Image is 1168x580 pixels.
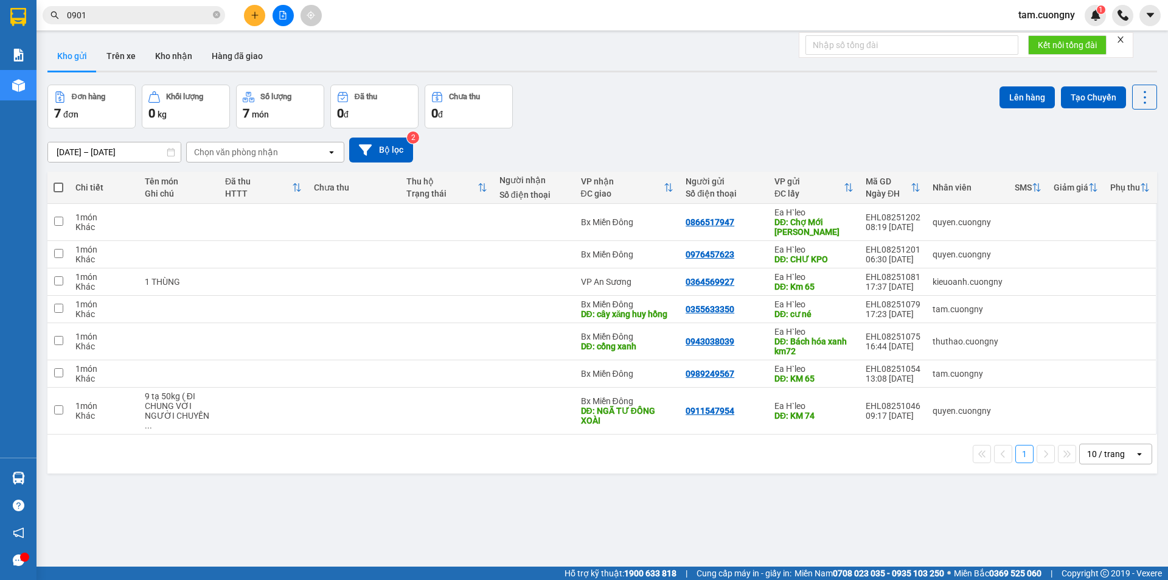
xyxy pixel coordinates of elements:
[54,106,61,121] span: 7
[933,337,1003,346] div: thuthao.cuongny
[75,364,133,374] div: 1 món
[72,93,105,101] div: Đơn hàng
[1090,10,1101,21] img: icon-new-feature
[1087,448,1125,460] div: 10 / trang
[581,332,674,341] div: Bx Miền Đông
[833,568,944,578] strong: 0708 023 035 - 0935 103 250
[581,189,664,198] div: ĐC giao
[774,245,853,254] div: Ea H`leo
[75,212,133,222] div: 1 món
[344,110,349,119] span: đ
[148,106,155,121] span: 0
[213,11,220,18] span: close-circle
[194,146,278,158] div: Chọn văn phòng nhận
[75,245,133,254] div: 1 món
[252,110,269,119] span: món
[947,571,951,576] span: ⚪️
[47,85,136,128] button: Đơn hàng7đơn
[145,421,152,430] span: ...
[866,411,920,421] div: 09:17 [DATE]
[933,406,1003,416] div: quyen.cuongny
[75,401,133,411] div: 1 món
[10,8,26,26] img: logo-vxr
[686,250,734,259] div: 0976457623
[425,85,513,128] button: Chưa thu0đ
[1118,10,1128,21] img: phone-icon
[933,250,1003,259] div: quyen.cuongny
[1051,567,1052,580] span: |
[774,272,853,282] div: Ea H`leo
[805,35,1018,55] input: Nhập số tổng đài
[75,282,133,292] div: Khác
[697,567,791,580] span: Cung cấp máy in - giấy in:
[75,272,133,282] div: 1 món
[774,176,844,186] div: VP gửi
[1139,5,1161,26] button: caret-down
[431,106,438,121] span: 0
[330,85,419,128] button: Đã thu0đ
[279,11,287,19] span: file-add
[142,85,230,128] button: Khối lượng0kg
[774,327,853,337] div: Ea H`leo
[97,41,145,71] button: Trên xe
[158,110,167,119] span: kg
[866,272,920,282] div: EHL08251081
[75,374,133,383] div: Khác
[355,93,377,101] div: Đã thu
[1135,449,1144,459] svg: open
[581,299,674,309] div: Bx Miền Đông
[954,567,1041,580] span: Miền Bắc
[774,217,853,237] div: DĐ: Chợ Mới Phan Drang
[499,175,569,185] div: Người nhận
[686,406,734,416] div: 0911547954
[794,567,944,580] span: Miền Nam
[686,337,734,346] div: 0943038039
[774,189,844,198] div: ĐC lấy
[581,250,674,259] div: Bx Miền Đông
[866,282,920,292] div: 17:37 [DATE]
[63,110,78,119] span: đơn
[75,341,133,351] div: Khác
[48,142,181,162] input: Select a date range.
[1038,38,1097,52] span: Kết nối tổng đài
[145,277,213,287] div: 1 THÙNG
[225,189,292,198] div: HTTT
[1145,10,1156,21] span: caret-down
[75,411,133,421] div: Khác
[866,401,920,411] div: EHL08251046
[866,254,920,264] div: 06:30 [DATE]
[145,189,213,198] div: Ghi chú
[774,282,853,292] div: DĐ: Km 65
[581,341,674,351] div: DĐ: cổng xanh
[774,374,853,383] div: DĐ: KM 65
[407,131,419,144] sup: 2
[75,254,133,264] div: Khác
[1015,183,1032,192] div: SMS
[314,183,394,192] div: Chưa thu
[307,11,315,19] span: aim
[75,222,133,232] div: Khác
[327,147,336,157] svg: open
[866,309,920,319] div: 17:23 [DATE]
[166,93,203,101] div: Khối lượng
[866,374,920,383] div: 13:08 [DATE]
[774,411,853,421] div: DĐ: KM 74
[768,172,860,204] th: Toggle SortBy
[866,245,920,254] div: EHL08251201
[774,254,853,264] div: DĐ: CHƯ KPO
[565,567,676,580] span: Hỗ trợ kỹ thuật:
[1116,35,1125,44] span: close
[933,304,1003,314] div: tam.cuongny
[406,176,477,186] div: Thu hộ
[686,277,734,287] div: 0364569927
[145,391,213,430] div: 9 tạ 50kg ( ĐI CHUNG VỚI NGƯỜI CHUYẾN 19H30 )
[1048,172,1104,204] th: Toggle SortBy
[933,277,1003,287] div: kieuoanh.cuongny
[686,304,734,314] div: 0355633350
[860,172,926,204] th: Toggle SortBy
[75,309,133,319] div: Khác
[774,208,853,217] div: Ea H`leo
[75,332,133,341] div: 1 món
[1097,5,1105,14] sup: 1
[866,189,911,198] div: Ngày ĐH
